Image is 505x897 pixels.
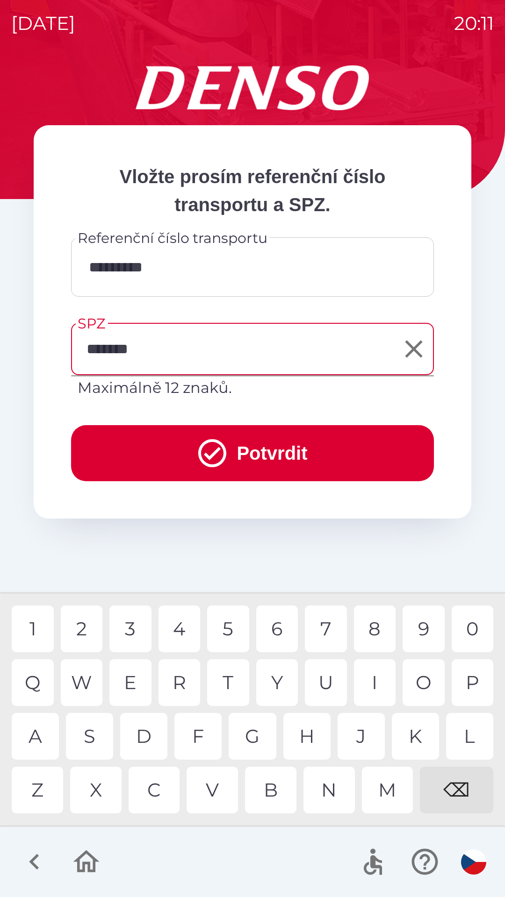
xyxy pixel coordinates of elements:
[11,9,75,37] p: [DATE]
[454,9,494,37] p: 20:11
[71,425,434,481] button: Potvrdit
[78,377,427,399] p: Maximálně 12 znaků.
[461,849,486,875] img: cs flag
[71,163,434,219] p: Vložte prosím referenční číslo transportu a SPZ.
[78,313,105,334] label: SPZ
[34,65,471,110] img: Logo
[78,228,267,248] label: Referenční číslo transportu
[397,332,431,366] button: Clear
